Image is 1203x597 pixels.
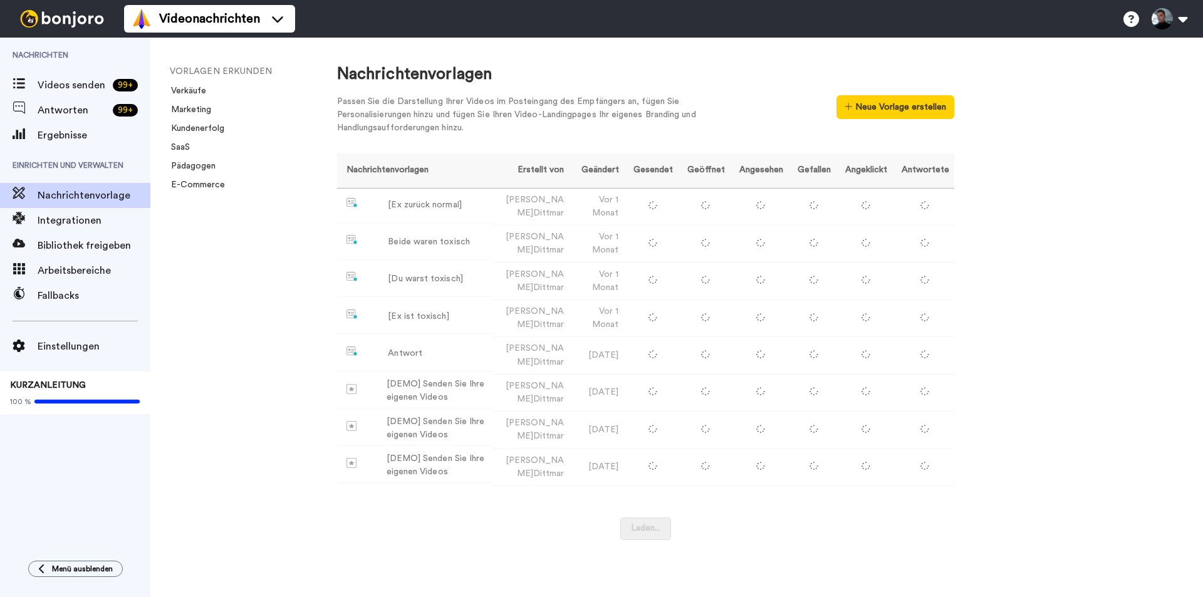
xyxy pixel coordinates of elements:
font: Fallbacks [38,291,79,301]
font: Nachrichtenvorlagen [337,66,492,82]
font: Nachrichten [13,51,68,59]
font: [DEMO] Senden Sie Ihre eigenen Videos [387,454,485,476]
img: nextgen-template.svg [346,235,358,245]
font: Nachrichtenvorlage [38,190,130,200]
font: [PERSON_NAME] [506,456,565,478]
img: vm-color.svg [132,9,152,29]
font: Verkäufe [171,86,206,95]
img: nextgen-template.svg [346,272,358,282]
font: Angeklickt [845,165,887,174]
font: Einrichten und Verwalten [13,162,123,169]
font: [Du warst toxisch] [388,274,462,283]
font: [DATE] [588,388,618,397]
a: Marketing [164,105,211,114]
font: Kundenerfolg [171,124,224,133]
font: Neue Vorlage erstellen [855,103,946,112]
font: + [128,81,133,90]
font: Videonachrichten [159,13,260,25]
img: demo-template.svg [346,421,357,431]
font: Erstellt von [518,165,564,174]
img: nextgen-template.svg [346,309,358,319]
font: Antworten [38,105,88,115]
font: Integrationen [38,215,102,226]
font: [DEMO] Senden Sie Ihre eigenen Videos [387,380,485,402]
font: Dittmar [533,209,565,217]
font: [PERSON_NAME] [506,232,565,254]
font: 100 % [10,398,31,405]
font: [Ex ist toxisch] [388,312,449,321]
font: [DATE] [588,462,618,471]
font: Pädagogen [171,162,216,170]
font: Vor 1 Monat [592,232,618,254]
font: [PERSON_NAME] [506,382,565,403]
a: Pädagogen [164,162,216,170]
font: [DATE] [588,425,618,434]
font: Gefallen [798,165,831,174]
a: Verkäufe [164,86,206,95]
font: Beide waren toxisch [388,237,470,246]
font: [PERSON_NAME] [506,307,565,329]
button: Neue Vorlage erstellen [836,95,954,119]
font: Dittmar [533,432,565,440]
font: [PERSON_NAME] [506,270,565,292]
font: [Ex zurück normal] [388,200,461,209]
font: Vor 1 Monat [592,307,618,329]
font: Marketing [171,105,211,114]
font: Dittmar [533,469,565,478]
img: bj-logo-header-white.svg [15,10,109,28]
font: Passen Sie die Darstellung Ihrer Videos im Posteingang des Empfängers an, fügen Sie Personalisier... [337,97,696,132]
font: [DEMO] Senden Sie Ihre eigenen Videos [387,417,485,439]
img: demo-template.svg [346,458,357,468]
font: Arbeitsbereiche [38,266,111,276]
font: Videos senden [38,80,105,90]
font: Vor 1 Monat [592,195,618,217]
font: Einstellungen [38,341,100,351]
font: SaaS [171,143,190,152]
font: [DATE] [588,351,618,360]
img: nextgen-template.svg [346,346,358,356]
font: 99 [118,106,128,115]
font: Dittmar [533,358,565,366]
font: KURZANLEITUNG [10,381,86,390]
font: Dittmar [533,246,565,254]
font: Geändert [581,165,619,174]
a: SaaS [164,143,190,152]
font: Ergebnisse [38,130,87,140]
font: VORLAGEN ERKUNDEN [170,67,272,76]
a: E-Commerce [164,180,225,189]
font: Bibliothek freigeben [38,241,131,251]
font: Angesehen [739,165,783,174]
font: [PERSON_NAME] [506,195,565,217]
font: + [128,106,133,115]
font: [PERSON_NAME] [506,418,565,440]
font: Dittmar [533,283,565,292]
button: Menü ausblenden [28,561,123,577]
font: E-Commerce [171,180,225,189]
font: Antwortete [902,165,949,174]
img: nextgen-template.svg [346,198,358,208]
font: [PERSON_NAME] [506,344,565,366]
font: Menü ausblenden [52,565,113,573]
a: Kundenerfolg [164,124,224,133]
font: Nachrichtenvorlagen [346,165,429,174]
font: Gesendet [633,165,673,174]
img: demo-template.svg [346,384,357,394]
button: Laden... [620,517,671,541]
font: Dittmar [533,320,565,329]
font: Geöffnet [687,165,725,174]
font: Dittmar [533,395,565,403]
font: 99 [118,81,128,90]
font: Vor 1 Monat [592,270,618,292]
font: Antwort [388,349,422,358]
font: Laden... [631,524,660,532]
